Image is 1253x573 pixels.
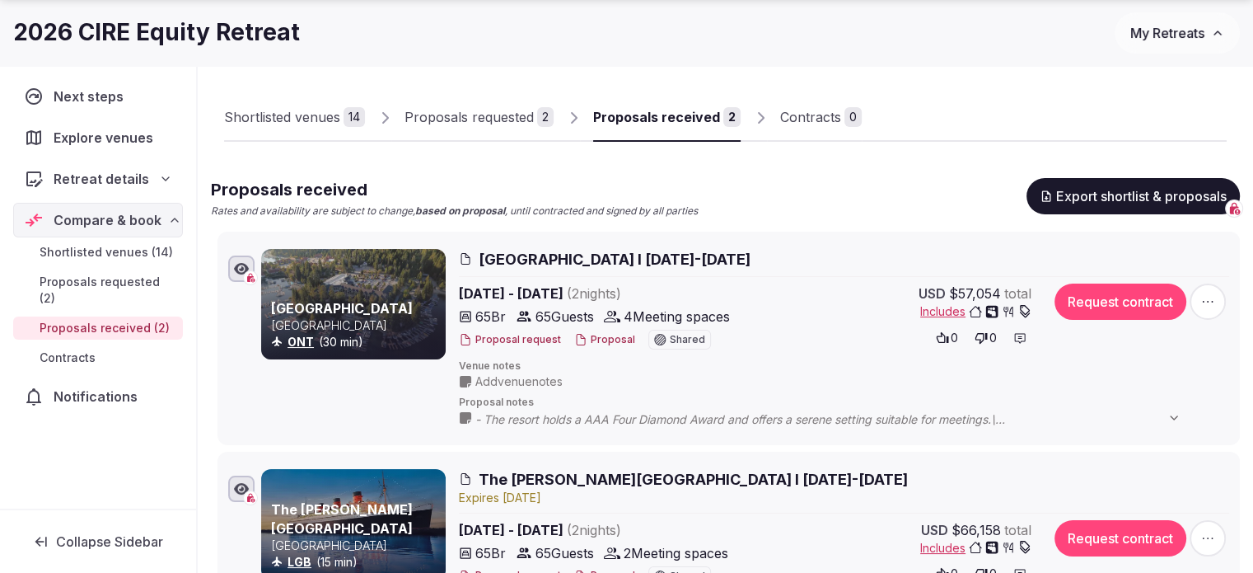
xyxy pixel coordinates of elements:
[40,320,170,336] span: Proposals received (2)
[1054,284,1186,320] button: Request contract
[920,303,1031,320] button: Includes
[54,210,161,230] span: Compare & book
[1054,520,1186,557] button: Request contract
[920,540,1031,557] button: Includes
[13,79,183,114] a: Next steps
[13,16,300,49] h1: 2026 CIRE Equity Retreat
[459,333,561,347] button: Proposal request
[921,520,948,540] span: USD
[224,107,340,127] div: Shortlisted venues
[13,346,183,369] a: Contracts
[288,335,314,349] a: ONT
[780,94,862,142] a: Contracts0
[404,107,534,127] div: Proposals requested
[13,241,183,264] a: Shortlisted venues (14)
[13,524,183,560] button: Collapse Sidebar
[54,169,149,189] span: Retreat details
[40,274,176,307] span: Proposals requested (2)
[271,334,442,350] div: (30 min)
[288,555,311,569] a: LGB
[1115,12,1240,54] button: My Retreats
[224,94,365,142] a: Shortlisted venues14
[479,469,908,490] span: The [PERSON_NAME][GEOGRAPHIC_DATA] I [DATE]-[DATE]
[271,300,413,317] a: [GEOGRAPHIC_DATA]
[593,107,720,127] div: Proposals received
[271,317,442,334] p: [GEOGRAPHIC_DATA]
[723,107,741,127] div: 2
[1004,284,1031,303] span: total
[56,533,163,550] span: Collapse Sidebar
[459,396,1229,410] span: Proposal notes
[567,522,621,538] span: ( 2 night s )
[271,501,413,536] a: The [PERSON_NAME][GEOGRAPHIC_DATA]
[211,204,698,218] p: Rates and availability are subject to change, , until contracted and signed by all parties
[459,284,749,303] span: [DATE] - [DATE]
[844,107,862,127] div: 0
[931,326,963,350] button: 0
[780,107,841,127] div: Contracts
[624,543,728,563] span: 2 Meeting spaces
[1004,520,1031,540] span: total
[459,490,1229,506] div: Expire s [DATE]
[40,244,173,261] span: Shortlisted venues (14)
[344,107,365,127] div: 14
[271,538,442,554] p: [GEOGRAPHIC_DATA]
[535,543,594,563] span: 65 Guests
[475,543,506,563] span: 65 Br
[415,204,505,217] strong: based on proposal
[670,335,705,345] span: Shared
[475,307,506,326] span: 65 Br
[13,120,183,155] a: Explore venues
[459,520,749,540] span: [DATE] - [DATE]
[211,178,698,201] h2: Proposals received
[40,350,96,366] span: Contracts
[1026,178,1240,214] button: Export shortlist & proposals
[919,284,946,303] span: USD
[475,373,563,390] span: Add venue notes
[567,285,621,302] span: ( 2 night s )
[970,326,1002,350] button: 0
[1130,25,1204,41] span: My Retreats
[624,307,730,326] span: 4 Meeting spaces
[951,520,1001,540] span: $66,158
[475,411,1197,428] span: - The resort holds a AAA Four Diamond Award and offers a serene setting suitable for meetings.\ -...
[54,87,130,106] span: Next steps
[593,94,741,142] a: Proposals received2
[404,94,554,142] a: Proposals requested2
[13,270,183,310] a: Proposals requested (2)
[13,317,183,340] a: Proposals received (2)
[54,387,144,406] span: Notifications
[574,333,635,347] button: Proposal
[459,359,1229,373] span: Venue notes
[537,107,554,127] div: 2
[989,330,997,346] span: 0
[535,307,594,326] span: 65 Guests
[54,128,160,148] span: Explore venues
[13,379,183,414] a: Notifications
[949,284,1001,303] span: $57,054
[271,554,442,571] div: (15 min)
[479,249,750,270] span: [GEOGRAPHIC_DATA] I [DATE]-[DATE]
[951,330,958,346] span: 0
